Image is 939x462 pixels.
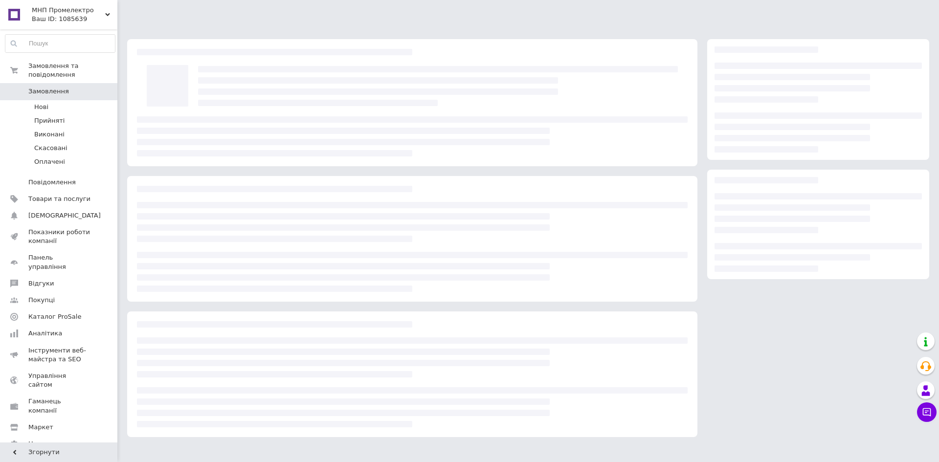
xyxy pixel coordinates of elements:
span: Замовлення [28,87,69,96]
span: Управління сайтом [28,372,90,389]
span: Аналітика [28,329,62,338]
span: МНП Промелектро [32,6,105,15]
div: Ваш ID: 1085639 [32,15,117,23]
span: Гаманець компанії [28,397,90,415]
button: Чат з покупцем [917,402,937,422]
span: Налаштування [28,440,78,448]
span: Скасовані [34,144,67,153]
span: Відгуки [28,279,54,288]
span: Виконані [34,130,65,139]
span: Показники роботи компанії [28,228,90,245]
span: Замовлення та повідомлення [28,62,117,79]
span: Нові [34,103,48,111]
span: Повідомлення [28,178,76,187]
span: Інструменти веб-майстра та SEO [28,346,90,364]
span: [DEMOGRAPHIC_DATA] [28,211,101,220]
span: Панель управління [28,253,90,271]
input: Пошук [5,35,115,52]
span: Каталог ProSale [28,312,81,321]
span: Покупці [28,296,55,305]
span: Маркет [28,423,53,432]
span: Оплачені [34,157,65,166]
span: Прийняті [34,116,65,125]
span: Товари та послуги [28,195,90,203]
